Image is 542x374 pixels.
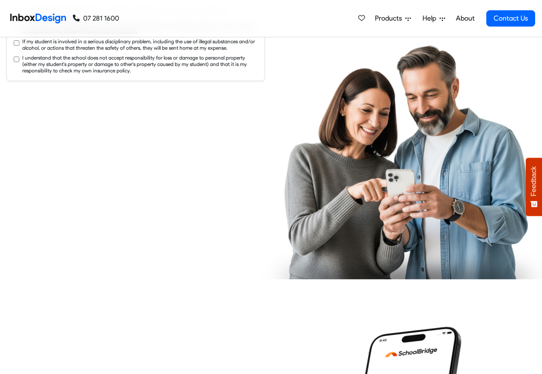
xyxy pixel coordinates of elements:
[486,10,535,27] a: Contact Us
[422,13,440,24] span: Help
[22,54,258,74] label: I understand that the school does not accept responsibility for loss or damage to personal proper...
[419,10,449,27] a: Help
[73,13,119,24] a: 07 281 1600
[526,158,542,216] button: Feedback - Show survey
[530,166,538,196] span: Feedback
[22,38,258,51] label: If my student is involved in a serious disciplinary problem, including the use of illegal substan...
[371,10,414,27] a: Products
[375,13,405,24] span: Products
[453,10,477,27] a: About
